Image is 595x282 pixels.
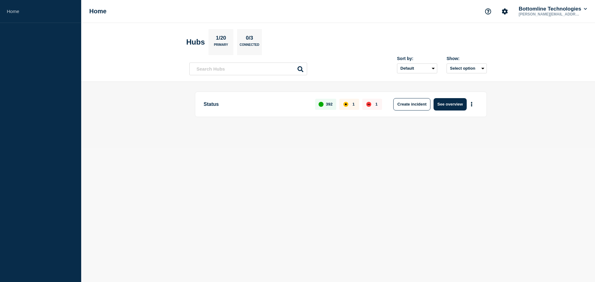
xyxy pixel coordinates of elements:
[482,5,495,18] button: Support
[397,56,437,61] div: Sort by:
[319,102,324,107] div: up
[393,98,430,111] button: Create incident
[240,43,259,50] p: Connected
[375,102,377,106] p: 1
[214,35,228,43] p: 1/20
[468,98,476,110] button: More actions
[352,102,355,106] p: 1
[518,12,582,16] p: [PERSON_NAME][EMAIL_ADDRESS][DOMAIN_NAME]
[189,63,307,75] input: Search Hubs
[326,102,333,106] p: 392
[214,43,228,50] p: Primary
[434,98,466,111] button: See overview
[498,5,511,18] button: Account settings
[447,63,487,73] button: Select option
[186,38,205,46] h2: Hubs
[89,8,107,15] h1: Home
[366,102,371,107] div: down
[244,35,256,43] p: 0/3
[397,63,437,73] select: Sort by
[518,6,588,12] button: Bottomline Technologies
[447,56,487,61] div: Show:
[343,102,348,107] div: affected
[204,98,308,111] p: Status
